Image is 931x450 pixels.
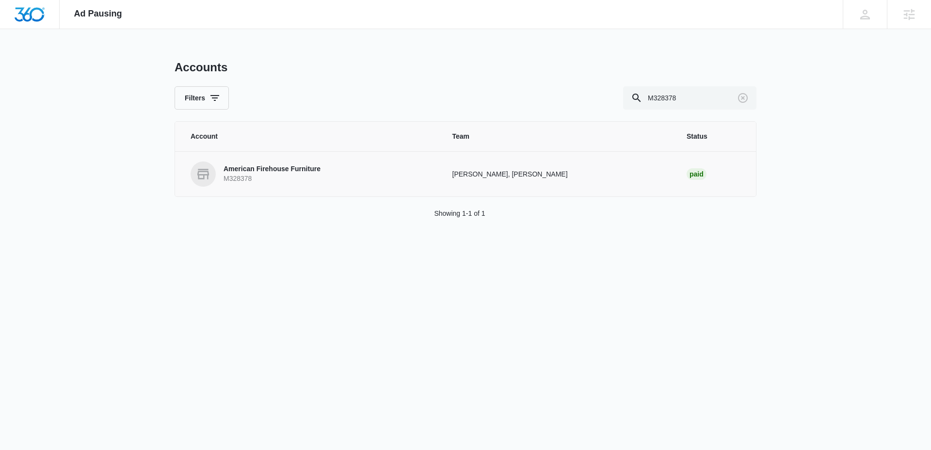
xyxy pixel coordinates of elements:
[452,131,663,142] span: Team
[687,131,740,142] span: Status
[191,131,429,142] span: Account
[175,60,227,75] h1: Accounts
[452,169,663,179] p: [PERSON_NAME], [PERSON_NAME]
[623,86,756,110] input: Search By Account Number
[74,9,122,19] span: Ad Pausing
[175,86,229,110] button: Filters
[434,209,485,219] p: Showing 1-1 of 1
[224,174,321,184] p: M328378
[191,161,429,187] a: American Firehouse FurnitureM328378
[735,90,751,106] button: Clear
[687,168,706,180] div: Paid
[224,164,321,174] p: American Firehouse Furniture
